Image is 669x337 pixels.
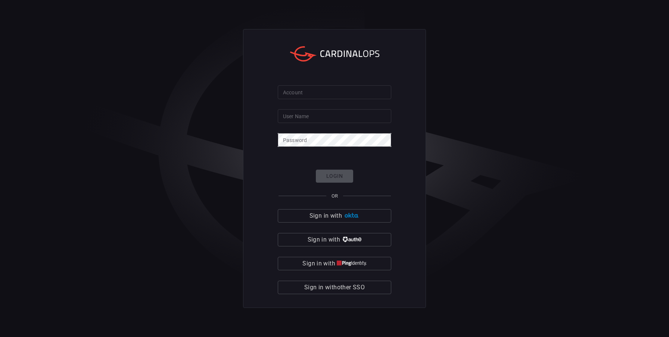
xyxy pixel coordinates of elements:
span: Sign in with [309,211,342,221]
span: Sign in with [308,234,340,245]
input: Type your account [278,85,391,99]
img: quu4iresuhQAAAABJRU5ErkJggg== [337,261,367,266]
img: Ad5vKXme8s1CQAAAABJRU5ErkJggg== [343,213,360,218]
span: OR [332,193,338,199]
span: Sign in with [302,258,335,269]
button: Sign in with [278,257,391,270]
button: Sign in withother SSO [278,281,391,294]
button: Sign in with [278,233,391,246]
button: Sign in with [278,209,391,223]
img: vP8Hhh4KuCH8AavWKdZY7RZgAAAAASUVORK5CYII= [342,237,361,242]
input: Type your user name [278,109,391,123]
span: Sign in with other SSO [304,282,365,293]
